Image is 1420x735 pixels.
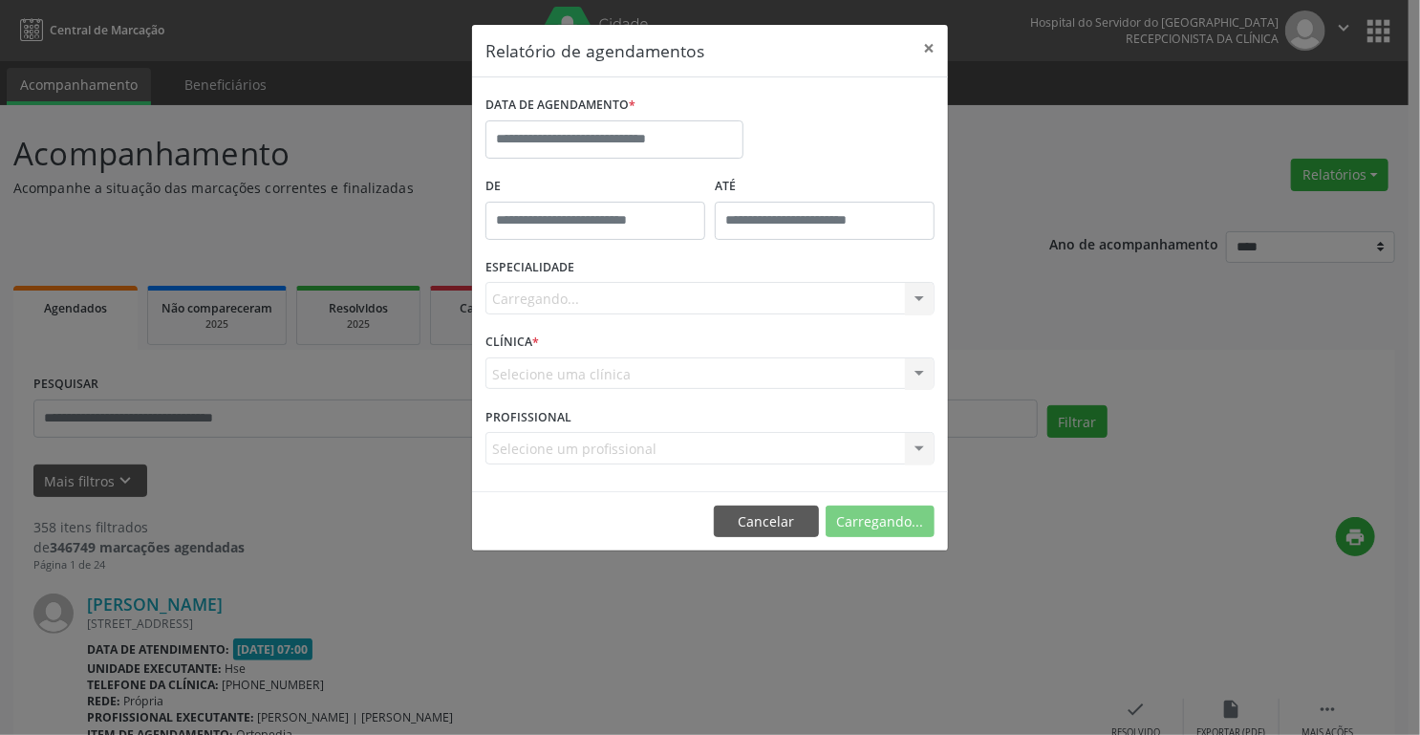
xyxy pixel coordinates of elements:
[485,402,571,432] label: PROFISSIONAL
[715,172,935,202] label: ATÉ
[485,91,635,120] label: DATA DE AGENDAMENTO
[485,38,704,63] h5: Relatório de agendamentos
[826,506,935,538] button: Carregando...
[485,253,574,283] label: ESPECIALIDADE
[485,172,705,202] label: De
[910,25,948,72] button: Close
[714,506,819,538] button: Cancelar
[485,328,539,357] label: CLÍNICA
